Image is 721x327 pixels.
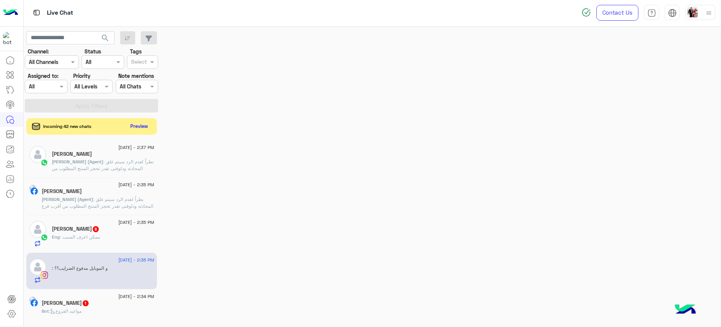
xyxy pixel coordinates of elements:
img: WhatsApp [41,159,48,166]
span: : مواعيد الفروع [49,308,81,314]
img: tab [32,8,41,17]
img: defaultAdmin.png [29,259,46,275]
img: userImage [687,7,698,17]
span: و الموبايل مدفوع الضرايب؟؟ [52,265,108,271]
img: defaultAdmin.png [29,221,46,238]
a: tab [644,5,659,21]
img: Logo [3,5,18,21]
h5: Tarek Alashrey [52,151,92,157]
img: hulul-logo.png [672,297,698,323]
img: picture [29,185,36,192]
span: [PERSON_NAME] (Agent) [52,159,103,164]
span: ممكن اعرف السبب [60,234,100,240]
img: tab [668,9,677,17]
span: 1 [83,300,89,306]
label: Priority [73,72,91,80]
span: [DATE] - 2:35 PM [118,257,154,263]
span: [DATE] - 2:35 PM [118,219,154,226]
span: [DATE] - 2:34 PM [118,293,154,300]
span: Incoming 42 new chats [43,123,91,130]
img: WhatsApp [41,234,48,241]
p: Live Chat [47,8,73,18]
button: Preview [127,121,151,132]
label: Status [84,47,101,55]
label: Note mentions [118,72,154,80]
span: [DATE] - 2:35 PM [118,181,154,188]
span: نظراً لعدم الرد سيتم غلق المحادثه ودلوقتى تقدر تحجز المنتج المطلوب من أقرب فرع لك بكل سهولة: 1️⃣ ... [42,196,153,249]
span: 8 [93,226,99,232]
span: search [101,33,110,43]
img: 1403182699927242 [3,32,17,46]
label: Channel: [28,47,49,55]
img: Instagram [41,271,48,279]
img: defaultAdmin.png [29,146,46,163]
label: Tags [130,47,142,55]
img: tab [647,9,656,17]
h5: Eng Hasan Essam [52,226,100,232]
img: picture [29,297,36,303]
span: [PERSON_NAME] (Agent) [42,196,93,202]
a: Contact Us [596,5,638,21]
img: profile [704,8,713,18]
button: search [96,31,115,47]
label: Assigned to: [28,72,59,80]
img: Facebook [30,187,38,195]
span: Bot [42,308,49,314]
span: Eng [52,234,60,240]
img: Facebook [30,299,38,307]
span: [DATE] - 2:37 PM [118,144,154,151]
div: Select [130,58,147,67]
button: Apply Filters [25,99,158,113]
h5: Abdallah Khalaf [42,300,89,306]
img: spinner [582,8,591,17]
h5: Hamza Yasser [42,188,82,195]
